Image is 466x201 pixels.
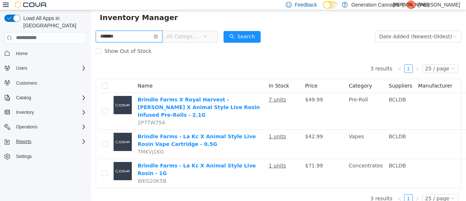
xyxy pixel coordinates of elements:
span: Operations [16,124,37,130]
i: icon: right [324,57,328,61]
u: 7 units [178,86,195,92]
u: 1 units [178,123,195,129]
button: Reports [13,137,34,146]
span: Operations [13,123,87,131]
button: Inventory [13,108,37,117]
span: Inventory [16,109,34,115]
a: Brindle Farms - La Kc X Animal Style Live Rosin Vape Cartridge - 0.5G [47,123,165,137]
td: Vapes [255,120,295,149]
span: Users [16,65,27,71]
a: Brindle Farms - La Kc X Animal Style Live Rosin - 1G [47,152,165,166]
span: Users [13,64,87,73]
a: Customers [13,79,40,88]
i: icon: down [362,24,366,29]
span: $49.99 [214,86,232,92]
button: Users [1,63,90,73]
li: 3 results [279,184,301,193]
a: 1 [313,54,321,62]
span: Reports [16,139,31,144]
button: Operations [1,122,90,132]
li: Next Page [322,54,331,63]
span: TMKVJ1KG [47,139,73,144]
a: 1 [313,184,321,192]
span: BCLDB [298,123,315,129]
i: icon: down [112,24,116,29]
i: icon: left [307,57,311,61]
button: Customers [1,78,90,88]
button: Catalog [13,93,34,102]
li: 1 [313,54,322,63]
a: Settings [13,152,35,161]
span: All Categories [75,23,108,30]
span: Price [214,73,226,78]
span: Settings [13,152,87,161]
button: Settings [1,151,90,162]
span: Catalog [16,95,31,101]
div: John Olan [407,0,415,9]
div: 25 / page [334,184,358,192]
span: Customers [16,80,37,86]
p: [PERSON_NAME] [418,0,460,9]
span: Home [16,51,28,57]
u: 1 units [178,152,195,158]
button: Inventory [1,107,90,117]
span: Category [258,73,281,78]
span: WEG20K5B [47,168,75,174]
td: Pre-Roll [255,83,295,120]
li: 3 results [279,54,301,63]
i: icon: down [360,186,364,191]
i: icon: down [360,56,364,61]
span: Customers [13,78,87,88]
span: $71.99 [214,152,232,158]
span: Manufacturer [327,73,362,78]
button: icon: searchSearch [133,21,170,32]
i: icon: left [307,186,311,191]
li: 1 [313,184,322,193]
span: BCLDB [298,86,315,92]
span: Feedback [295,1,317,8]
i: icon: close-circle [63,24,67,28]
input: Dark Mode [323,1,338,9]
div: Date Added (Newest-Oldest) [288,21,361,32]
a: Home [13,49,31,58]
span: Name [47,73,62,78]
span: Inventory [13,108,87,117]
span: Load All Apps in [GEOGRAPHIC_DATA] [20,15,87,29]
p: Generation Cannabis [351,0,399,9]
span: 2P7TW754 [47,109,74,115]
button: Catalog [1,93,90,103]
span: Reports [13,137,87,146]
button: Home [1,48,90,59]
span: In Stock [178,73,198,78]
span: Inventory Manager [9,1,91,13]
button: Operations [13,123,40,131]
button: Users [13,64,30,73]
div: 25 / page [334,54,358,62]
li: Next Page [322,184,331,193]
span: Home [13,49,87,58]
img: Cova [15,1,47,8]
span: Settings [16,154,32,159]
span: Suppliers [298,73,321,78]
span: BCLDB [298,152,315,158]
td: Concentrates [255,149,295,178]
nav: Complex example [4,45,87,181]
button: Reports [1,136,90,147]
span: [PERSON_NAME] [393,0,429,9]
i: icon: right [324,186,328,191]
span: Catalog [13,93,87,102]
li: Previous Page [304,184,313,193]
img: Brindle Farms - La Kc X Animal Style Live Rosin - 1G placeholder [23,152,41,170]
span: $42.99 [214,123,232,129]
img: Brindle Farms X Royal Harvest - Sherbo X Animal Style Live Rosin Infused Pre-Rolls - 2.1G placeho... [23,86,41,104]
span: Show Out of Stock [11,38,63,44]
a: Brindle Farms X Royal Harvest - [PERSON_NAME] X Animal Style Live Rosin Infused Pre-Rolls - 2.1G [47,86,169,108]
li: Previous Page [304,54,313,63]
img: Brindle Farms - La Kc X Animal Style Live Rosin Vape Cartridge - 0.5G placeholder [23,123,41,141]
